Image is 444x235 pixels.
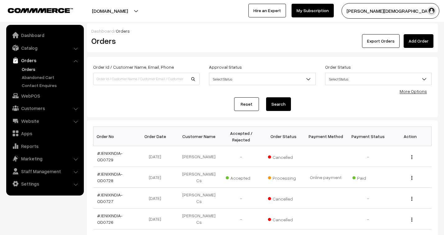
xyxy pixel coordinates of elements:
[305,127,347,146] th: Payment Method
[136,146,178,167] td: [DATE]
[20,66,82,72] a: Orders
[347,146,389,167] td: -
[178,188,220,209] td: [PERSON_NAME] Cs
[116,28,130,34] span: Orders
[268,173,299,181] span: Processing
[178,127,220,146] th: Customer Name
[8,166,82,177] a: Staff Management
[262,127,305,146] th: Order Status
[93,73,200,85] input: Order Id / Customer Name / Customer Email / Customer Phone
[136,167,178,188] td: [DATE]
[220,188,262,209] td: -
[209,64,242,70] label: Approval Status
[178,167,220,188] td: [PERSON_NAME] Cs
[97,192,123,204] a: #JENIXINDIA-OD0727
[226,173,257,181] span: Accepted
[70,3,150,19] button: [DOMAIN_NAME]
[97,171,123,183] a: #JENIXINDIA-OD0728
[325,73,432,85] span: Select Status
[220,146,262,167] td: -
[20,82,82,89] a: Contact Enquires
[93,127,136,146] th: Order No
[136,188,178,209] td: [DATE]
[8,42,82,53] a: Catalog
[91,28,114,34] a: Dashboard
[400,89,427,94] a: More Options
[8,153,82,164] a: Marketing
[305,167,347,188] td: Online payment
[347,209,389,229] td: -
[8,115,82,127] a: Website
[20,74,82,81] a: Abandoned Cart
[427,6,436,16] img: user
[292,4,334,17] a: My Subscription
[352,173,383,181] span: Paid
[411,155,412,159] img: Menu
[362,34,400,48] button: Export Orders
[325,74,431,85] span: Select Status
[178,146,220,167] td: [PERSON_NAME]
[209,73,315,85] span: Select Status
[347,127,389,146] th: Payment Status
[93,64,174,70] label: Order Id / Customer Name, Email, Phone
[136,127,178,146] th: Order Date
[268,152,299,160] span: Cancelled
[325,64,351,70] label: Order Status
[8,6,62,14] a: COMMMERCE
[8,141,82,152] a: Reports
[209,74,315,85] span: Select Status
[178,209,220,229] td: [PERSON_NAME] Cs
[266,97,291,111] button: Search
[220,209,262,229] td: -
[8,178,82,189] a: Settings
[97,150,123,162] a: #JENIXINDIA-OD0729
[8,55,82,66] a: Orders
[268,215,299,223] span: Cancelled
[136,209,178,229] td: [DATE]
[411,176,412,180] img: Menu
[91,28,433,34] div: /
[8,128,82,139] a: Apps
[8,30,82,41] a: Dashboard
[389,127,431,146] th: Action
[8,8,73,13] img: COMMMERCE
[234,97,259,111] a: Reset
[404,34,433,48] a: Add Order
[97,213,123,225] a: #JENIXINDIA-OD0726
[268,194,299,202] span: Cancelled
[411,218,412,222] img: Menu
[248,4,286,17] a: Hire an Expert
[91,36,199,46] h2: Orders
[411,197,412,201] img: Menu
[220,127,262,146] th: Accepted / Rejected
[342,3,439,19] button: [PERSON_NAME][DEMOGRAPHIC_DATA]
[347,188,389,209] td: -
[8,90,82,101] a: WebPOS
[8,103,82,114] a: Customers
